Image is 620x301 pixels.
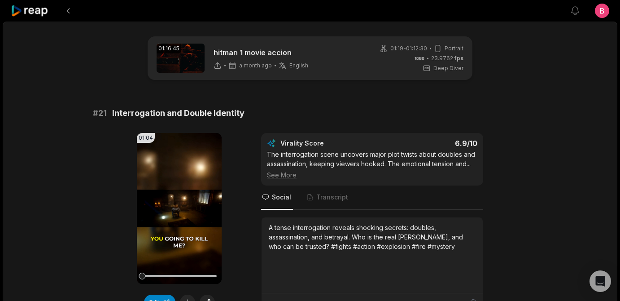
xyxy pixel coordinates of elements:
span: fps [454,55,463,62]
div: Virality Score [280,139,377,148]
span: Interrogation and Double Identity [112,107,245,120]
div: See More [267,170,477,180]
video: Your browser does not support mp4 format. [137,133,222,284]
span: Social [272,193,291,202]
nav: Tabs [261,186,483,210]
span: Deep Diver [433,64,463,72]
span: a month ago [239,62,272,69]
div: 6.9 /10 [381,139,478,148]
div: A tense interrogation reveals shocking secrets: doubles, assassination, and betrayal. Who is the ... [269,223,476,251]
div: The interrogation scene uncovers major plot twists about doubles and assassination, keeping viewe... [267,150,477,180]
span: Portrait [445,44,463,53]
div: 01:16:45 [157,44,181,53]
span: 23.9762 [431,54,463,62]
div: Open Intercom Messenger [589,270,611,292]
p: hitman 1 movie accion [214,47,308,58]
span: 01:19 - 01:12:30 [390,44,427,53]
span: English [289,62,308,69]
span: # 21 [93,107,107,120]
span: Transcript [316,193,348,202]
